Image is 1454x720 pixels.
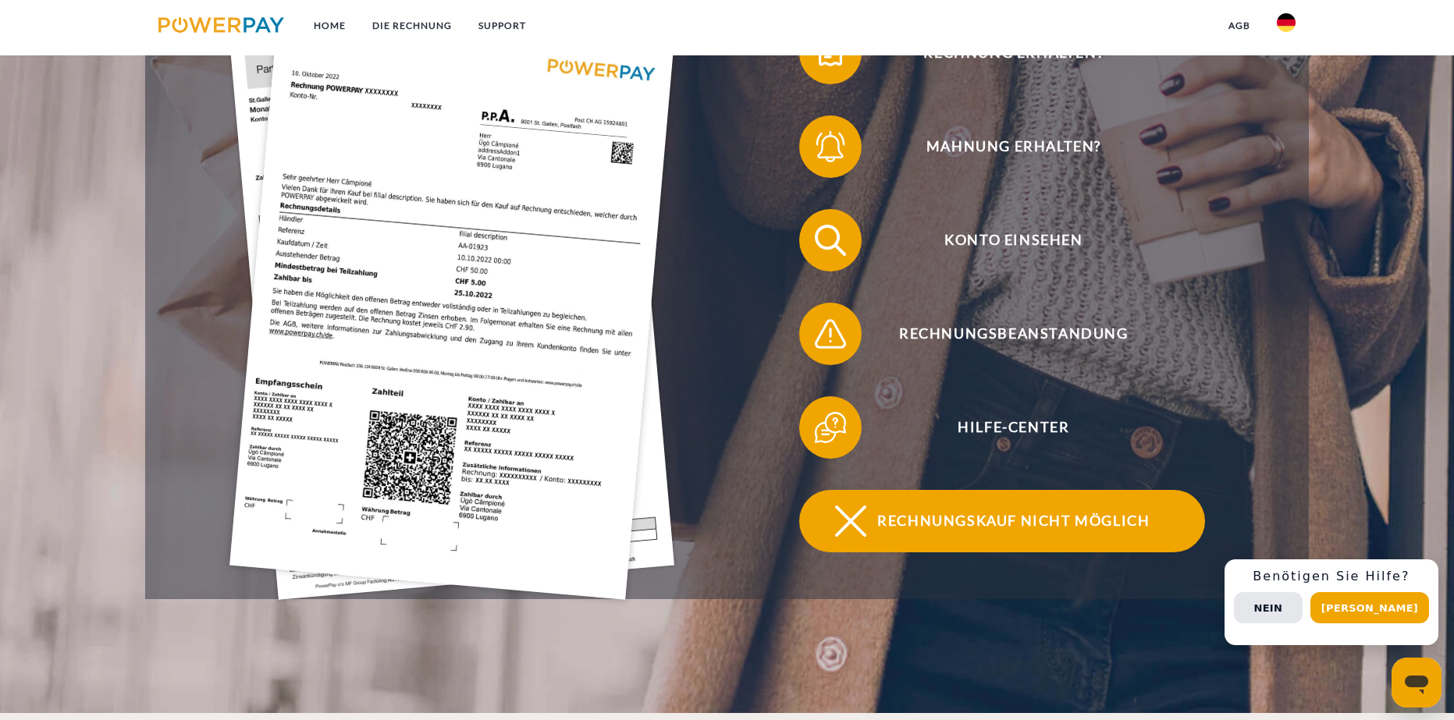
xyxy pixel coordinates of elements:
[799,115,1205,178] button: Mahnung erhalten?
[1215,12,1264,40] a: agb
[811,314,850,353] img: qb_warning.svg
[1277,13,1296,32] img: de
[158,17,284,33] img: logo-powerpay.svg
[300,12,359,40] a: Home
[811,127,850,166] img: qb_bell.svg
[799,396,1205,459] button: Hilfe-Center
[811,221,850,260] img: qb_search.svg
[811,408,850,447] img: qb_help.svg
[229,5,674,600] img: single_invoice_powerpay_de.jpg
[359,12,465,40] a: DIE RECHNUNG
[799,490,1205,552] button: Rechnungskauf nicht möglich
[1225,559,1438,645] div: Schnellhilfe
[799,303,1205,365] button: Rechnungsbeanstandung
[823,490,1205,552] span: Rechnungskauf nicht möglich
[823,396,1205,459] span: Hilfe-Center
[799,22,1205,84] button: Rechnung erhalten?
[823,115,1205,178] span: Mahnung erhalten?
[1234,592,1303,623] button: Nein
[1310,592,1429,623] button: [PERSON_NAME]
[1234,569,1429,584] h3: Benötigen Sie Hilfe?
[823,209,1205,271] span: Konto einsehen
[1392,658,1442,708] iframe: Schaltfläche zum Öffnen des Messaging-Fensters
[799,209,1205,271] button: Konto einsehen
[831,502,870,541] img: qb_close.svg
[465,12,539,40] a: SUPPORT
[823,303,1205,365] span: Rechnungsbeanstandung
